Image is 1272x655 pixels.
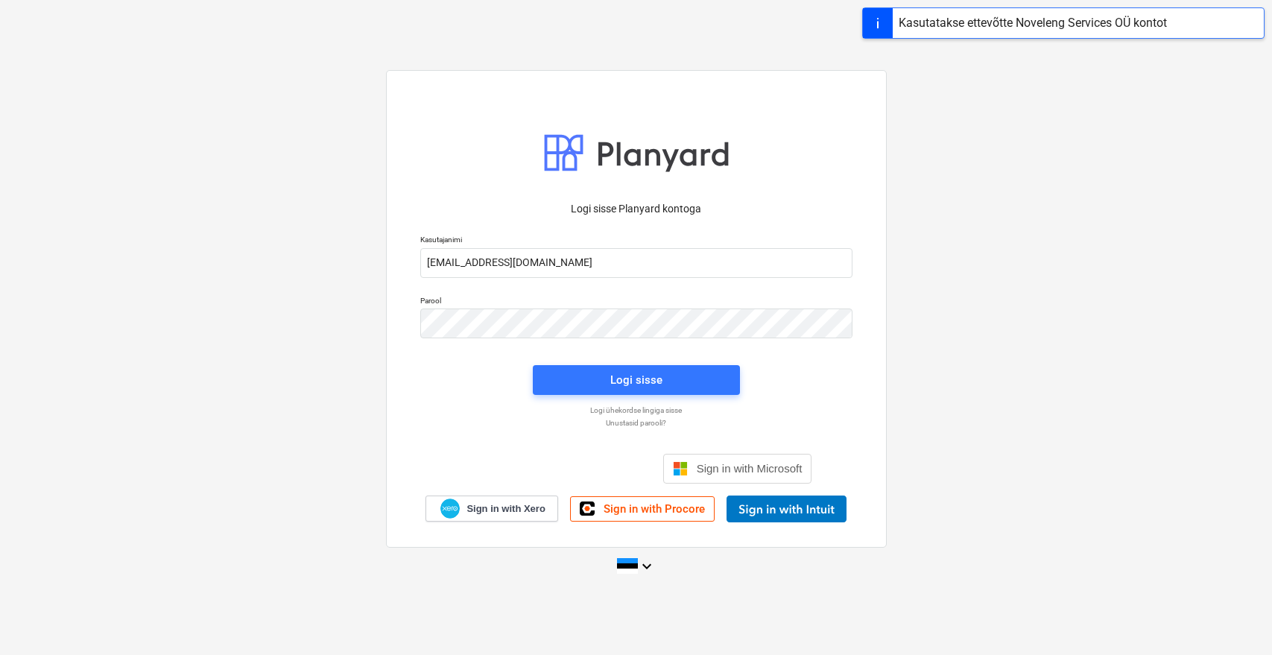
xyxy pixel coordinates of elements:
[420,201,852,217] p: Logi sisse Planyard kontoga
[466,502,545,516] span: Sign in with Xero
[673,461,688,476] img: Microsoft logo
[533,365,740,395] button: Logi sisse
[440,499,460,519] img: Xero logo
[453,452,659,485] iframe: Sisselogimine Google'i nupu abil
[425,496,558,522] a: Sign in with Xero
[570,496,715,522] a: Sign in with Procore
[697,462,803,475] span: Sign in with Microsoft
[899,14,1167,32] div: Kasutatakse ettevõtte Noveleng Services OÜ kontot
[420,296,852,308] p: Parool
[638,557,656,575] i: keyboard_arrow_down
[420,235,852,247] p: Kasutajanimi
[604,502,705,516] span: Sign in with Procore
[413,418,860,428] a: Unustasid parooli?
[413,405,860,415] a: Logi ühekordse lingiga sisse
[610,370,662,390] div: Logi sisse
[420,248,852,278] input: Kasutajanimi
